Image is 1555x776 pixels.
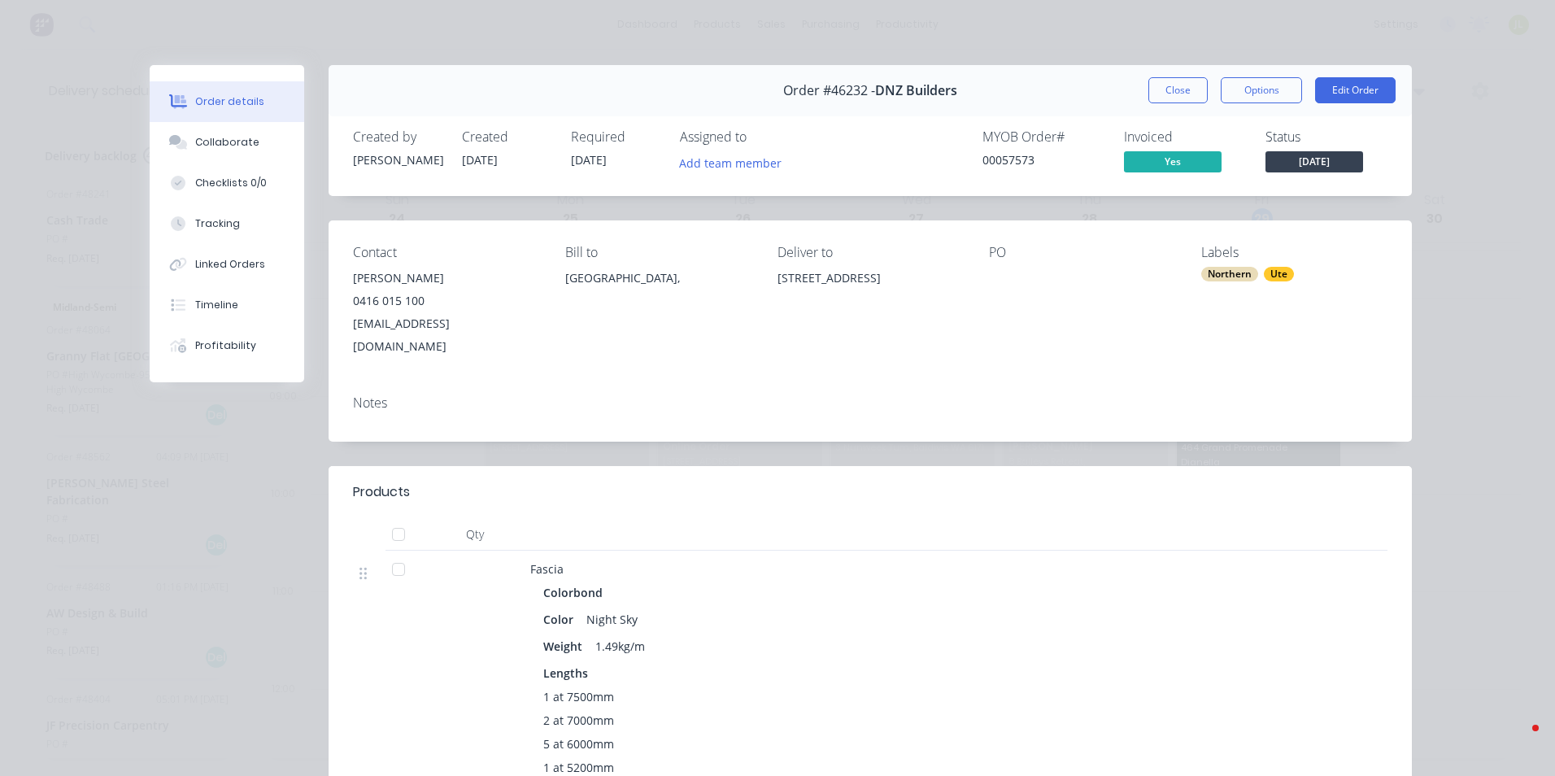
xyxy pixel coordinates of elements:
div: Labels [1201,245,1387,260]
span: 1 at 5200mm [543,759,614,776]
span: 5 at 6000mm [543,735,614,752]
div: [STREET_ADDRESS] [777,267,964,319]
div: Weight [543,634,589,658]
div: Status [1265,129,1387,145]
div: Invoiced [1124,129,1246,145]
div: Timeline [195,298,238,312]
div: Order details [195,94,264,109]
button: Linked Orders [150,244,304,285]
div: MYOB Order # [982,129,1104,145]
button: Options [1221,77,1302,103]
div: Color [543,608,580,631]
div: Bill to [565,245,751,260]
div: Deliver to [777,245,964,260]
div: Tracking [195,216,240,231]
span: DNZ Builders [875,83,957,98]
div: Assigned to [680,129,843,145]
div: [STREET_ADDRESS] [777,267,964,290]
span: [DATE] [462,152,498,168]
div: Notes [353,395,1387,411]
span: [DATE] [571,152,607,168]
div: Checklists 0/0 [195,176,267,190]
div: Required [571,129,660,145]
span: [DATE] [1265,151,1363,172]
button: Profitability [150,325,304,366]
button: Tracking [150,203,304,244]
div: [GEOGRAPHIC_DATA], [565,267,751,319]
span: Lengths [543,665,588,682]
button: Checklists 0/0 [150,163,304,203]
div: 00057573 [982,151,1104,168]
button: Order details [150,81,304,122]
div: PO [989,245,1175,260]
span: 1 at 7500mm [543,688,614,705]
div: 1.49kg/m [589,634,651,658]
div: Linked Orders [195,257,265,272]
div: Created [462,129,551,145]
div: Ute [1264,267,1294,281]
div: Created by [353,129,442,145]
span: Order #46232 - [783,83,875,98]
button: Edit Order [1315,77,1396,103]
button: [DATE] [1265,151,1363,176]
div: [GEOGRAPHIC_DATA], [565,267,751,290]
iframe: Intercom live chat [1500,721,1539,760]
div: 0416 015 100 [353,290,539,312]
div: [EMAIL_ADDRESS][DOMAIN_NAME] [353,312,539,358]
div: [PERSON_NAME] [353,267,539,290]
div: Products [353,482,410,502]
button: Close [1148,77,1208,103]
button: Add team member [671,151,791,173]
div: Qty [426,518,524,551]
span: Yes [1124,151,1222,172]
div: [PERSON_NAME] [353,151,442,168]
div: Contact [353,245,539,260]
div: Northern [1201,267,1258,281]
span: 2 at 7000mm [543,712,614,729]
div: Profitability [195,338,256,353]
div: [PERSON_NAME]0416 015 100[EMAIL_ADDRESS][DOMAIN_NAME] [353,267,539,358]
div: Collaborate [195,135,259,150]
button: Add team member [680,151,791,173]
div: Night Sky [580,608,644,631]
div: Colorbond [543,581,609,604]
button: Timeline [150,285,304,325]
span: Fascia [530,561,564,577]
button: Collaborate [150,122,304,163]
